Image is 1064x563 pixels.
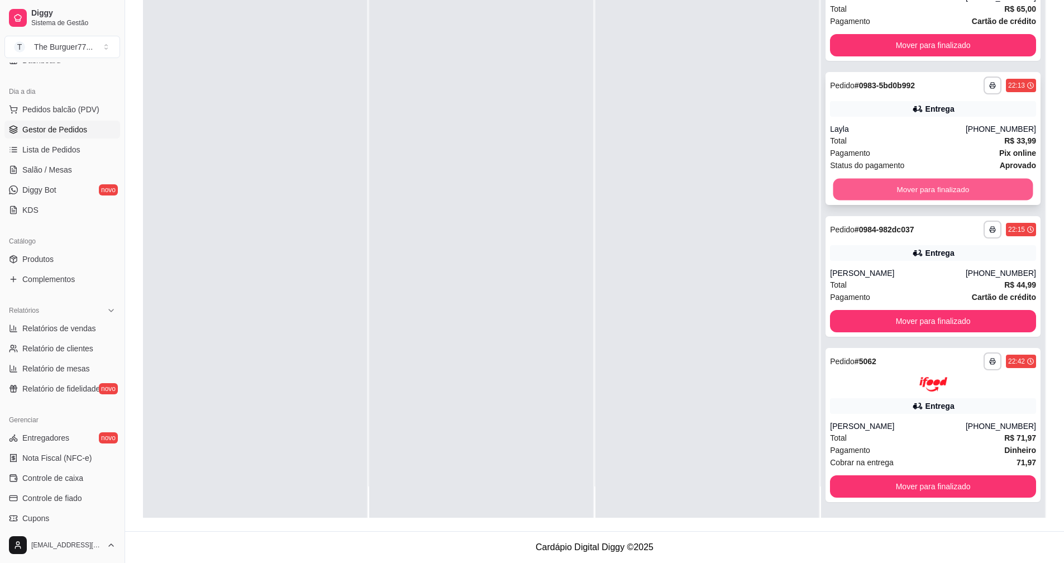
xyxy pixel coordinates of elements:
span: Diggy Bot [22,184,56,195]
span: Controle de fiado [22,493,82,504]
span: Relatório de clientes [22,343,93,354]
button: Mover para finalizado [830,34,1036,56]
div: Entrega [925,247,955,259]
strong: # 0984-982dc037 [855,225,914,234]
a: Entregadoresnovo [4,429,120,447]
span: Salão / Mesas [22,164,72,175]
strong: Pix online [999,149,1036,158]
span: Pedido [830,357,855,366]
button: [EMAIL_ADDRESS][DOMAIN_NAME] [4,532,120,559]
div: [PHONE_NUMBER] [966,421,1036,432]
span: Cupons [22,513,49,524]
button: Mover para finalizado [830,475,1036,498]
span: Pedido [830,81,855,90]
span: T [14,41,25,53]
strong: Dinheiro [1004,446,1036,455]
span: Relatórios [9,306,39,315]
span: Total [830,432,847,444]
a: Produtos [4,250,120,268]
a: KDS [4,201,120,219]
span: Relatório de mesas [22,363,90,374]
span: Gestor de Pedidos [22,124,87,135]
a: Complementos [4,270,120,288]
a: Nota Fiscal (NFC-e) [4,449,120,467]
span: Total [830,135,847,147]
div: Entrega [925,400,955,412]
span: Total [830,3,847,15]
span: Cobrar na entrega [830,456,894,469]
span: Sistema de Gestão [31,18,116,27]
a: Relatório de clientes [4,340,120,357]
strong: 71,97 [1017,458,1036,467]
button: Mover para finalizado [830,310,1036,332]
span: Entregadores [22,432,69,443]
span: Lista de Pedidos [22,144,80,155]
div: 22:13 [1008,81,1025,90]
div: Catálogo [4,232,120,250]
strong: aprovado [1000,161,1036,170]
button: Select a team [4,36,120,58]
strong: # 0983-5bd0b992 [855,81,915,90]
span: Pagamento [830,291,870,303]
span: Total [830,279,847,291]
div: Entrega [925,103,955,114]
span: Status do pagamento [830,159,904,171]
button: Pedidos balcão (PDV) [4,101,120,118]
span: KDS [22,204,39,216]
div: 22:15 [1008,225,1025,234]
strong: # 5062 [855,357,876,366]
div: 22:42 [1008,357,1025,366]
span: Nota Fiscal (NFC-e) [22,452,92,464]
span: Relatório de fidelidade [22,383,100,394]
span: Complementos [22,274,75,285]
div: The Burguer77 ... [34,41,93,53]
strong: R$ 33,99 [1004,136,1036,145]
div: [PERSON_NAME] [830,268,966,279]
span: Pagamento [830,444,870,456]
footer: Cardápio Digital Diggy © 2025 [125,531,1064,563]
span: Relatórios de vendas [22,323,96,334]
img: ifood [919,377,947,392]
strong: R$ 71,97 [1004,433,1036,442]
span: [EMAIL_ADDRESS][DOMAIN_NAME] [31,541,102,550]
a: DiggySistema de Gestão [4,4,120,31]
span: Pagamento [830,147,870,159]
span: Pedidos balcão (PDV) [22,104,99,115]
a: Diggy Botnovo [4,181,120,199]
button: Mover para finalizado [833,178,1033,200]
strong: R$ 65,00 [1004,4,1036,13]
a: Gestor de Pedidos [4,121,120,139]
span: Diggy [31,8,116,18]
strong: Cartão de crédito [972,293,1036,302]
a: Cupons [4,509,120,527]
span: Produtos [22,254,54,265]
span: Pagamento [830,15,870,27]
a: Controle de caixa [4,469,120,487]
span: Controle de caixa [22,473,83,484]
div: [PHONE_NUMBER] [966,268,1036,279]
span: Pedido [830,225,855,234]
div: Gerenciar [4,411,120,429]
a: Salão / Mesas [4,161,120,179]
a: Relatório de mesas [4,360,120,378]
strong: Cartão de crédito [972,17,1036,26]
div: Dia a dia [4,83,120,101]
div: [PHONE_NUMBER] [966,123,1036,135]
a: Lista de Pedidos [4,141,120,159]
strong: R$ 44,99 [1004,280,1036,289]
a: Controle de fiado [4,489,120,507]
div: Layla [830,123,966,135]
div: [PERSON_NAME] [830,421,966,432]
a: Relatório de fidelidadenovo [4,380,120,398]
a: Relatórios de vendas [4,319,120,337]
